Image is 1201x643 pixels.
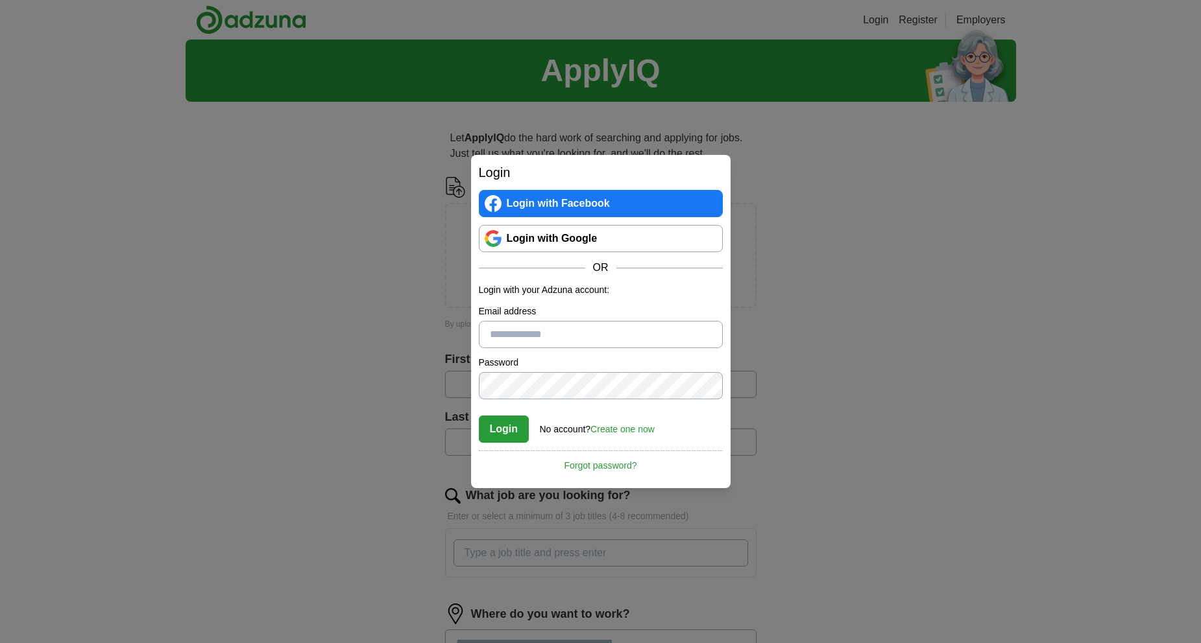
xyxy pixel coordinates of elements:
[540,415,655,436] div: No account?
[479,450,723,473] a: Forgot password?
[479,356,723,369] label: Password
[479,415,529,443] button: Login
[585,260,616,275] span: OR
[479,163,723,182] h2: Login
[479,190,723,217] a: Login with Facebook
[590,424,655,434] a: Create one now
[479,305,723,318] label: Email address
[479,225,723,252] a: Login with Google
[479,283,723,297] p: Login with your Adzuna account:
